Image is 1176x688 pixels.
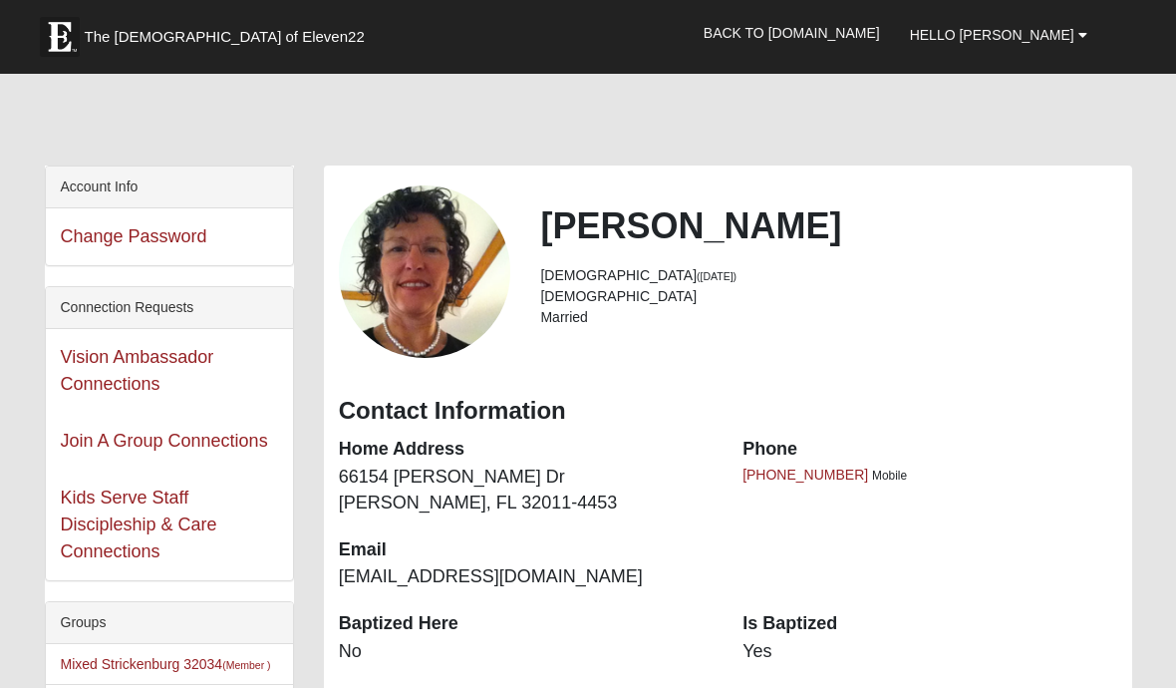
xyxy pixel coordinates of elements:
[46,602,293,644] div: Groups
[697,270,736,282] small: ([DATE])
[46,287,293,329] div: Connection Requests
[742,467,868,483] a: [PHONE_NUMBER]
[339,611,713,637] dt: Baptized Here
[339,397,1117,426] h3: Contact Information
[339,437,713,463] dt: Home Address
[61,347,214,394] a: Vision Ambassador Connections
[61,226,207,246] a: Change Password
[540,265,1116,286] li: [DEMOGRAPHIC_DATA]
[61,488,217,561] a: Kids Serve Staff Discipleship & Care Connections
[910,27,1074,43] span: Hello [PERSON_NAME]
[85,27,365,47] span: The [DEMOGRAPHIC_DATA] of Eleven22
[30,7,429,57] a: The [DEMOGRAPHIC_DATA] of Eleven22
[339,564,713,590] dd: [EMAIL_ADDRESS][DOMAIN_NAME]
[895,10,1102,60] a: Hello [PERSON_NAME]
[742,639,1116,665] dd: Yes
[339,639,713,665] dd: No
[742,437,1116,463] dt: Phone
[872,469,907,483] span: Mobile
[540,307,1116,328] li: Married
[46,167,293,208] div: Account Info
[540,286,1116,307] li: [DEMOGRAPHIC_DATA]
[689,8,895,58] a: Back to [DOMAIN_NAME]
[540,204,1116,247] h2: [PERSON_NAME]
[339,185,511,358] a: View Fullsize Photo
[339,537,713,563] dt: Email
[742,611,1116,637] dt: Is Baptized
[40,17,80,57] img: Eleven22 logo
[339,465,713,516] dd: 66154 [PERSON_NAME] Dr [PERSON_NAME], FL 32011-4453
[61,431,268,451] a: Join A Group Connections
